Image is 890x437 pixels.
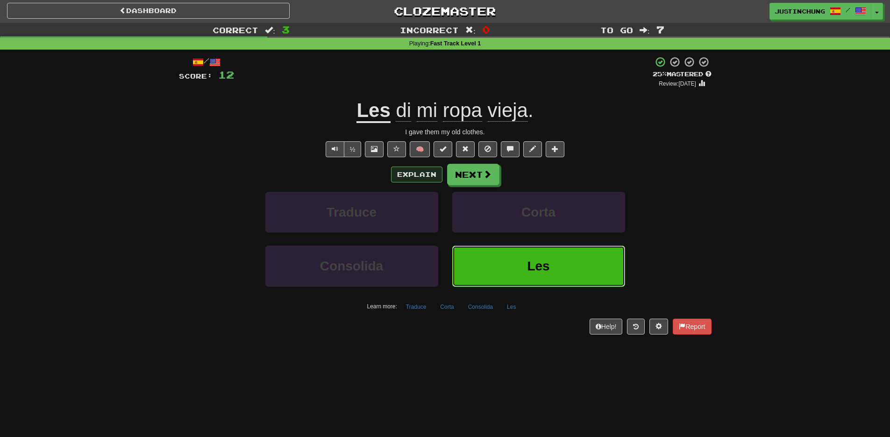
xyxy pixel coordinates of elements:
[7,3,290,19] a: Dashboard
[523,141,542,157] button: Edit sentence (alt+d)
[179,72,213,80] span: Score:
[452,246,625,286] button: Les
[482,24,490,35] span: 0
[673,319,711,335] button: Report
[265,192,438,233] button: Traduce
[590,319,623,335] button: Help!
[640,26,650,34] span: :
[324,141,362,157] div: Text-to-speech controls
[478,141,497,157] button: Ignore sentence (alt+i)
[367,303,397,310] small: Learn more:
[417,99,437,122] span: mi
[391,99,534,122] span: .
[327,205,377,219] span: Traduce
[179,127,712,137] div: I gave them my old clothes.
[653,70,712,79] div: Mastered
[546,141,564,157] button: Add to collection (alt+a)
[527,259,549,273] span: Les
[282,24,290,35] span: 3
[846,7,850,13] span: /
[775,7,825,15] span: justinchung
[447,164,499,185] button: Next
[391,167,442,182] button: Explain
[387,141,406,157] button: Favorite sentence (alt+f)
[265,26,275,34] span: :
[627,319,645,335] button: Round history (alt+y)
[456,141,475,157] button: Reset to 0% Mastered (alt+r)
[265,246,438,286] button: Consolida
[653,70,667,78] span: 25 %
[365,141,384,157] button: Show image (alt+x)
[304,3,586,19] a: Clozemaster
[465,26,476,34] span: :
[401,300,432,314] button: Traduce
[326,141,344,157] button: Play sentence audio (ctl+space)
[656,24,664,35] span: 7
[356,99,390,123] u: Les
[434,141,452,157] button: Set this sentence to 100% Mastered (alt+m)
[463,300,498,314] button: Consolida
[659,80,696,87] small: Review: [DATE]
[320,259,383,273] span: Consolida
[396,99,411,122] span: di
[452,192,625,233] button: Corta
[410,141,430,157] button: 🧠
[430,40,481,47] strong: Fast Track Level 1
[179,56,234,68] div: /
[400,25,459,35] span: Incorrect
[502,300,521,314] button: Les
[600,25,633,35] span: To go
[218,69,234,80] span: 12
[435,300,459,314] button: Corta
[488,99,528,122] span: vieja
[344,141,362,157] button: ½
[521,205,555,219] span: Corta
[501,141,520,157] button: Discuss sentence (alt+u)
[769,3,871,20] a: justinchung /
[213,25,258,35] span: Correct
[443,99,482,122] span: ropa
